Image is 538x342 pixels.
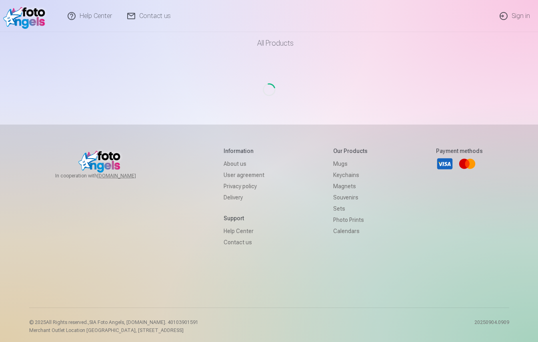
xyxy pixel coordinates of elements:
[224,225,264,237] a: Help Center
[458,155,476,173] a: Mastercard
[89,320,198,325] span: SIA Foto Angels, [DOMAIN_NAME]. 40103901591
[333,225,368,237] a: Calendars
[224,192,264,203] a: Delivery
[436,155,454,173] a: Visa
[333,214,368,225] a: Photo prints
[224,237,264,248] a: Contact us
[224,214,264,222] h5: Support
[224,147,264,155] h5: Information
[29,327,198,334] p: Merchant Outlet Location [GEOGRAPHIC_DATA], [STREET_ADDRESS]
[333,203,368,214] a: Sets
[333,158,368,169] a: Mugs
[3,3,49,29] img: /v1
[436,147,483,155] h5: Payment methods
[474,319,509,334] p: 20250904.0909
[29,319,198,326] p: © 2025 All Rights reserved. ,
[333,147,368,155] h5: Our products
[224,169,264,181] a: User agreement
[333,181,368,192] a: Magnets
[55,173,155,179] span: In cooperation with
[224,181,264,192] a: Privacy policy
[333,192,368,203] a: Souvenirs
[333,169,368,181] a: Keychains
[97,173,155,179] a: [DOMAIN_NAME]
[235,32,303,54] a: All products
[224,158,264,169] a: About us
